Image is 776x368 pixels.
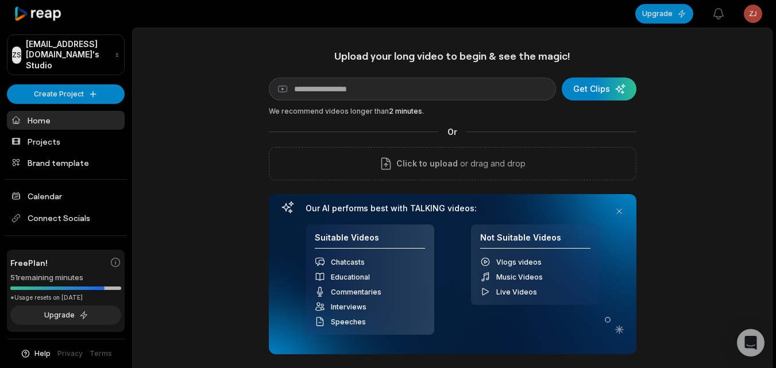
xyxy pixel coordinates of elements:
span: Help [34,348,51,359]
button: Upgrade [635,4,693,24]
span: Educational [331,273,370,281]
a: Brand template [7,153,125,172]
p: [EMAIL_ADDRESS][DOMAIN_NAME]'s Studio [26,39,110,71]
h4: Suitable Videos [315,233,425,249]
h3: Our AI performs best with TALKING videos: [306,203,600,214]
span: Or [438,126,466,138]
span: 2 minutes [389,107,422,115]
div: 51 remaining minutes [10,272,121,284]
span: Speeches [331,317,366,326]
button: Create Project [7,84,125,103]
a: Projects [7,132,125,151]
a: Home [7,111,125,130]
a: Privacy [57,348,83,359]
span: Click to upload [396,157,458,171]
button: Get Clips [562,78,636,100]
div: Open Intercom Messenger [737,329,765,357]
span: Live Videos [496,288,537,296]
h4: Not Suitable Videos [480,233,590,249]
a: Terms [90,348,112,359]
p: or drag and drop [458,157,526,171]
div: *Usage resets on [DATE] [10,293,121,302]
h1: Upload your long video to begin & see the magic! [269,49,636,63]
div: ZS [12,47,21,64]
span: Free Plan! [10,257,48,269]
span: Music Videos [496,273,543,281]
span: Interviews [331,303,366,311]
button: Help [20,348,51,359]
button: Upgrade [10,305,121,325]
a: Calendar [7,187,125,206]
div: We recommend videos longer than . [269,106,636,117]
span: Chatcasts [331,258,365,266]
span: Commentaries [331,288,381,296]
span: Vlogs videos [496,258,542,266]
span: Connect Socials [7,208,125,228]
